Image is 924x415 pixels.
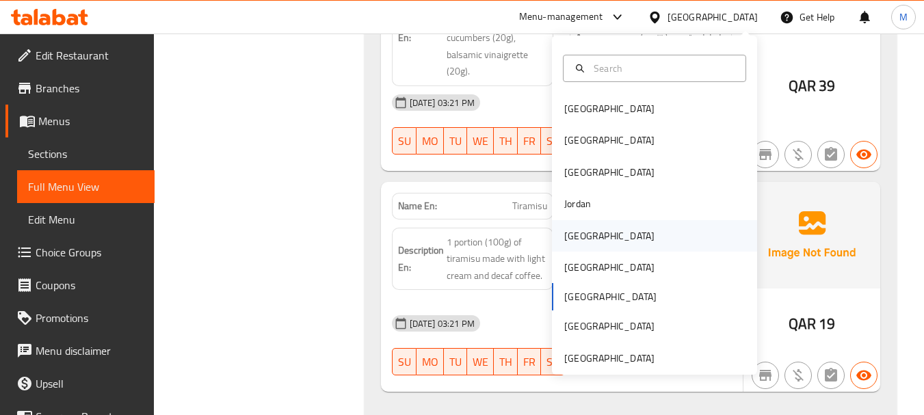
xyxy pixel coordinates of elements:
[588,61,737,76] input: Search
[850,362,877,389] button: Available
[17,203,155,236] a: Edit Menu
[789,310,816,337] span: QAR
[392,127,417,155] button: SU
[38,113,144,129] span: Menus
[784,141,812,168] button: Purchased item
[417,127,444,155] button: MO
[398,13,444,46] strong: Description En:
[422,352,438,372] span: MO
[541,348,565,375] button: SA
[564,133,655,148] div: [GEOGRAPHIC_DATA]
[499,131,512,151] span: TH
[17,170,155,203] a: Full Menu View
[447,234,548,284] span: 1 portion (100g) of tiramisu made with light cream and decaf coffee.
[817,141,845,168] button: Not has choices
[36,375,144,392] span: Upsell
[541,127,565,155] button: SA
[668,10,758,25] div: [GEOGRAPHIC_DATA]
[817,362,845,389] button: Not has choices
[494,127,518,155] button: TH
[518,127,541,155] button: FR
[743,182,880,289] img: Ae5nvW7+0k+MAAAAAElFTkSuQmCC
[519,9,603,25] div: Menu-management
[404,96,480,109] span: [DATE] 03:21 PM
[752,362,779,389] button: Not branch specific item
[564,165,655,180] div: [GEOGRAPHIC_DATA]
[899,10,908,25] span: M
[564,319,655,334] div: [GEOGRAPHIC_DATA]
[28,178,144,195] span: Full Menu View
[398,199,437,213] strong: Name En:
[28,211,144,228] span: Edit Menu
[512,199,547,213] span: Tiramisu
[819,310,835,337] span: 19
[564,196,591,211] div: Jordan
[17,137,155,170] a: Sections
[404,317,480,330] span: [DATE] 03:21 PM
[850,141,877,168] button: Available
[444,127,467,155] button: TU
[5,72,155,105] a: Branches
[499,352,512,372] span: TH
[449,352,462,372] span: TU
[564,351,655,366] div: [GEOGRAPHIC_DATA]
[36,277,144,293] span: Coupons
[5,334,155,367] a: Menu disclaimer
[444,348,467,375] button: TU
[494,348,518,375] button: TH
[398,352,411,372] span: SU
[5,302,155,334] a: Promotions
[398,242,444,276] strong: Description En:
[564,260,655,275] div: [GEOGRAPHIC_DATA]
[5,236,155,269] a: Choice Groups
[752,141,779,168] button: Not branch specific item
[564,101,655,116] div: [GEOGRAPHIC_DATA]
[5,105,155,137] a: Menus
[473,131,488,151] span: WE
[523,352,536,372] span: FR
[36,244,144,260] span: Choice Groups
[523,131,536,151] span: FR
[546,352,559,372] span: SA
[5,367,155,400] a: Upsell
[467,127,494,155] button: WE
[28,146,144,162] span: Sections
[36,80,144,96] span: Branches
[36,310,144,326] span: Promotions
[392,348,417,375] button: SU
[473,352,488,372] span: WE
[417,348,444,375] button: MO
[36,343,144,359] span: Menu disclaimer
[5,39,155,72] a: Edit Restaurant
[564,228,655,243] div: [GEOGRAPHIC_DATA]
[467,348,494,375] button: WE
[819,72,835,99] span: 39
[546,131,559,151] span: SA
[422,131,438,151] span: MO
[398,131,411,151] span: SU
[789,72,816,99] span: QAR
[518,348,541,375] button: FR
[784,362,812,389] button: Purchased item
[449,131,462,151] span: TU
[36,47,144,64] span: Edit Restaurant
[5,269,155,302] a: Coupons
